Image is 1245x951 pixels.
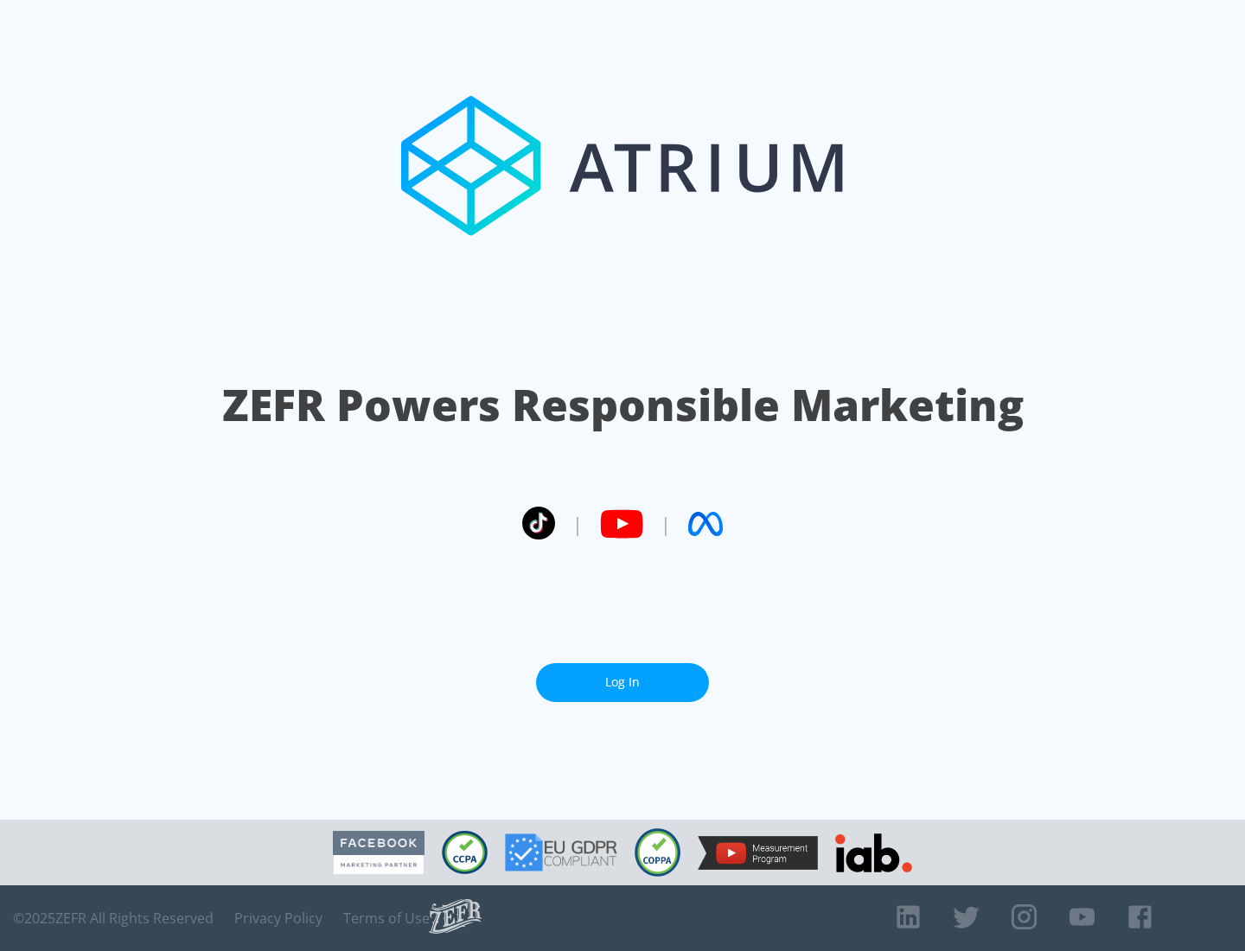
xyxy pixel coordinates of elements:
img: YouTube Measurement Program [698,836,818,870]
span: © 2025 ZEFR All Rights Reserved [13,910,214,927]
span: | [661,511,671,537]
a: Privacy Policy [234,910,322,927]
img: GDPR Compliant [505,833,617,871]
a: Terms of Use [343,910,430,927]
span: | [572,511,583,537]
h1: ZEFR Powers Responsible Marketing [222,375,1024,435]
img: IAB [835,833,912,872]
img: COPPA Compliant [635,828,680,877]
a: Log In [536,663,709,702]
img: CCPA Compliant [442,831,488,874]
img: Facebook Marketing Partner [333,831,425,875]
